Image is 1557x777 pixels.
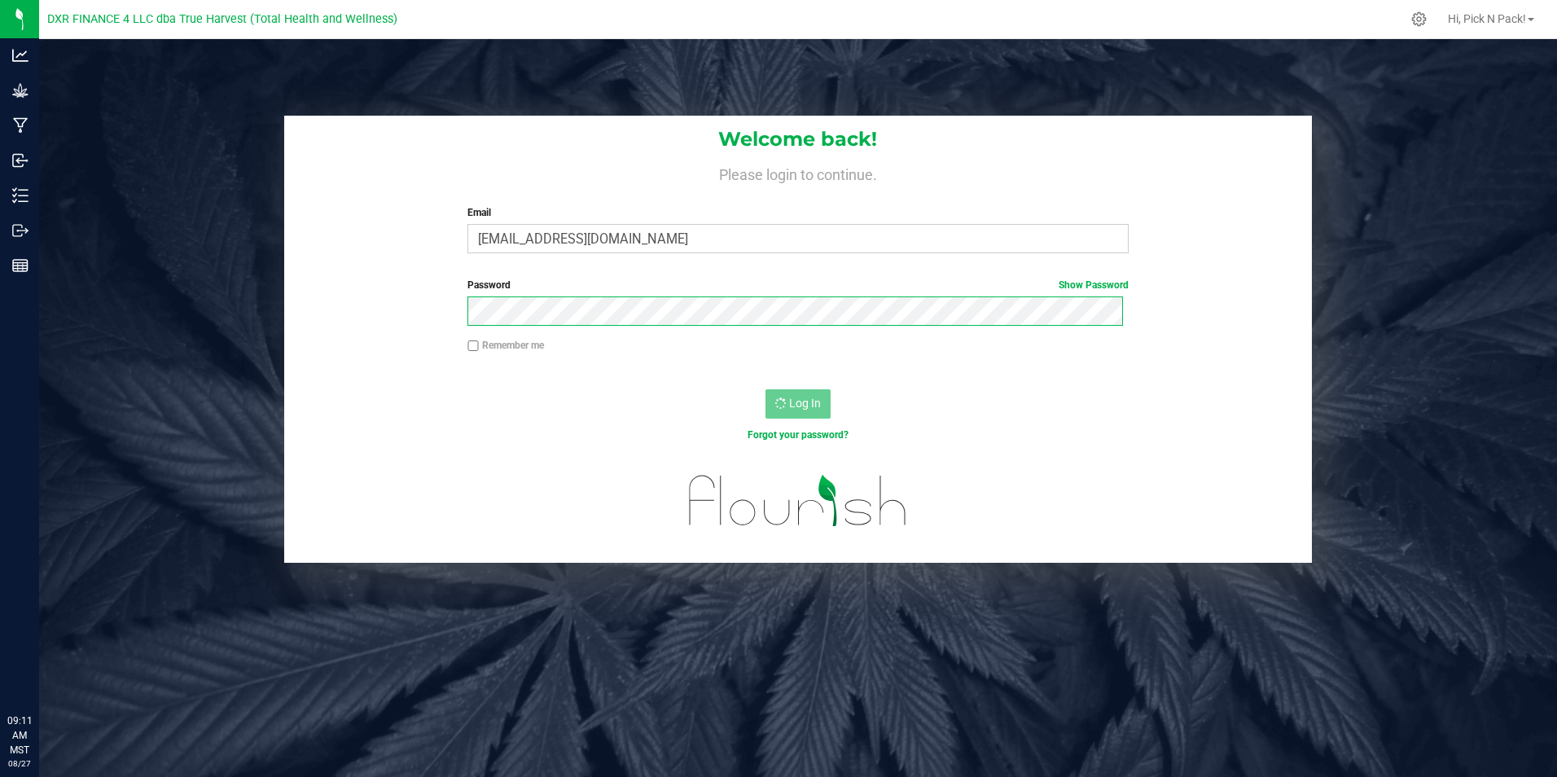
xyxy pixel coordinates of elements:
input: Remember me [467,340,479,352]
label: Remember me [467,338,544,353]
h4: Please login to continue. [284,163,1313,182]
p: 09:11 AM MST [7,713,32,757]
a: Show Password [1059,279,1129,291]
span: Hi, Pick N Pack! [1448,12,1526,25]
span: Password [467,279,511,291]
img: flourish_logo.svg [669,459,927,542]
a: Forgot your password? [748,429,849,441]
span: Log In [789,397,821,410]
button: Log In [765,389,831,419]
inline-svg: Grow [12,82,29,99]
inline-svg: Analytics [12,47,29,64]
h1: Welcome back! [284,129,1313,150]
span: DXR FINANCE 4 LLC dba True Harvest (Total Health and Wellness) [47,12,397,26]
inline-svg: Inventory [12,187,29,204]
inline-svg: Manufacturing [12,117,29,134]
inline-svg: Inbound [12,152,29,169]
label: Email [467,205,1129,220]
inline-svg: Reports [12,257,29,274]
div: Manage settings [1409,11,1429,27]
p: 08/27 [7,757,32,770]
inline-svg: Outbound [12,222,29,239]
